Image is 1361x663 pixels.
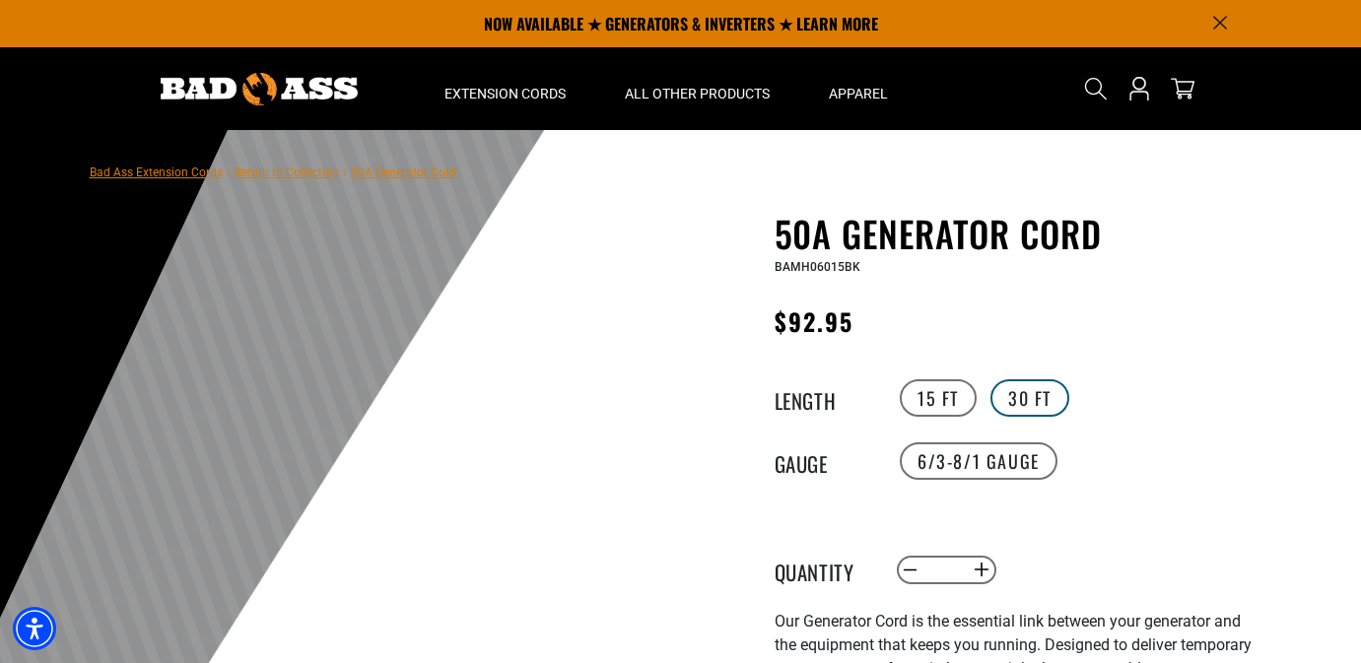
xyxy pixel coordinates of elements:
[161,73,358,105] img: Bad Ass Extension Cords
[1080,73,1112,104] summary: Search
[90,166,223,179] a: Bad Ass Extension Cords
[235,166,339,179] a: Return to Collection
[444,85,566,102] span: Extension Cords
[595,47,799,130] summary: All Other Products
[775,303,853,339] span: $92.95
[351,166,456,179] span: 50A Generator Cord
[829,85,888,102] span: Apparel
[775,557,873,582] label: Quantity
[900,379,977,417] label: 15 FT
[775,448,873,474] legend: Gauge
[343,166,347,179] span: ›
[799,47,918,130] summary: Apparel
[13,607,56,650] div: Accessibility Menu
[900,442,1057,480] label: 6/3-8/1 Gauge
[90,160,456,183] nav: breadcrumbs
[415,47,595,130] summary: Extension Cords
[625,85,770,102] span: All Other Products
[775,260,860,274] span: BAMH06015BK
[775,385,873,411] legend: Length
[227,166,231,179] span: ›
[990,379,1069,417] label: 30 FT
[775,213,1258,254] h1: 50A Generator Cord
